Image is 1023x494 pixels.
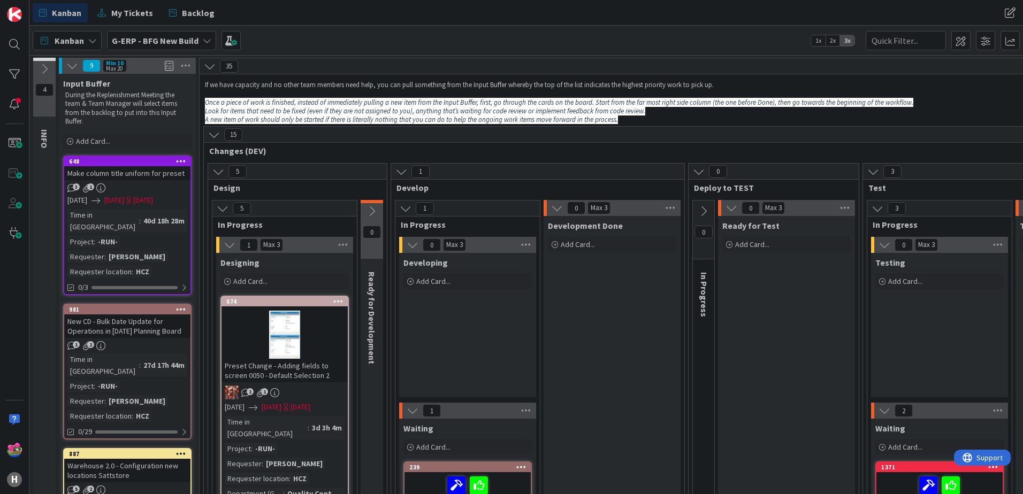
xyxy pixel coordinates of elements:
span: : [94,380,95,392]
div: Max 3 [765,205,782,211]
span: Development Done [548,220,623,231]
div: 981New CD - Bulk Date Update for Operations in [DATE] Planning Board [64,305,190,338]
a: 648Make column title uniform for preset[DATE][DATE][DATE]Time in [GEOGRAPHIC_DATA]:40d 18h 28mPro... [63,156,192,295]
span: Develop [396,182,671,193]
span: : [104,251,106,263]
span: 0 [694,226,713,238]
div: Max 3 [263,242,280,248]
div: Requester location [225,473,289,484]
div: 887 [69,450,190,458]
div: 674Preset Change - Adding fields to screen 0050 - Default Selection 2 [222,297,348,382]
span: 0 [363,226,381,238]
span: 1 [423,404,441,417]
div: [PERSON_NAME] [106,251,168,263]
span: Designing [220,257,259,268]
div: 1371 [876,462,1003,472]
div: 674 [222,297,348,306]
a: Kanban [33,3,88,22]
div: 887 [64,449,190,459]
div: Project [67,380,94,392]
div: Requester [225,458,262,469]
span: 0/29 [78,426,92,437]
div: Max 3 [446,242,463,248]
div: Project [67,236,94,248]
div: JK [222,385,348,399]
span: In Progress [218,219,343,230]
span: 5 [73,485,80,492]
div: Requester [67,395,104,407]
img: JK [7,442,22,457]
div: Time in [GEOGRAPHIC_DATA] [67,209,139,233]
span: 35 [220,60,238,73]
div: -RUN- [253,443,278,454]
span: 4 [35,83,54,96]
span: [DATE] [104,195,124,206]
div: Max 20 [106,66,123,71]
div: 674 [226,298,348,305]
span: My Tickets [111,6,153,19]
span: In Progress [401,219,526,230]
span: 2 [87,341,94,348]
div: Project [225,443,251,454]
a: My Tickets [91,3,159,22]
div: 239 [409,464,531,471]
span: 3x [840,35,854,46]
a: Backlog [163,3,221,22]
span: : [308,422,309,434]
span: 0 [742,202,760,214]
div: HCZ [133,266,152,277]
span: : [94,236,95,248]
div: -RUN- [95,236,120,248]
span: : [139,215,141,227]
img: JK [225,385,239,399]
em: A new item of work should only be started if there is literally nothing that you can do to help t... [205,115,618,124]
div: Max 3 [918,242,935,248]
span: 0 [895,238,913,251]
div: 3d 3h 4m [309,422,345,434]
span: [DATE] [225,402,245,413]
div: HCZ [133,410,152,422]
div: [PERSON_NAME] [263,458,325,469]
span: : [262,458,263,469]
div: H [7,472,22,487]
span: 1 [73,341,80,348]
span: Ready for Test [722,220,780,231]
div: Requester location [67,266,132,277]
div: Min 10 [106,60,124,66]
div: 981 [64,305,190,314]
span: Add Card... [561,240,595,249]
div: Time in [GEOGRAPHIC_DATA] [67,353,139,377]
span: : [104,395,106,407]
span: 1 [240,238,258,251]
div: Warehouse 2.0 - Configuration new locations Sattstore [64,459,190,482]
span: 0 [567,202,585,214]
span: [DATE] [67,195,87,206]
div: -RUN- [95,380,120,392]
div: 27d 17h 44m [141,359,187,371]
span: Waiting [875,423,905,434]
span: 1 [261,388,268,395]
span: Add Card... [76,136,110,146]
div: [DATE] [291,402,310,413]
span: 9 [82,59,101,72]
img: Visit kanbanzone.com [7,7,22,22]
span: Add Card... [888,276,922,286]
span: Add Card... [735,240,769,249]
span: : [251,443,253,454]
div: New CD - Bulk Date Update for Operations in [DATE] Planning Board [64,314,190,338]
span: : [289,473,291,484]
span: Design [213,182,373,193]
span: 1x [811,35,826,46]
span: Kanban [55,34,84,47]
a: 981New CD - Bulk Date Update for Operations in [DATE] Planning BoardTime in [GEOGRAPHIC_DATA]:27d... [63,304,192,439]
em: Once a piece of work is finished, instead of immediately pulling a new item from the Input Buffer... [205,98,913,107]
span: 1 [247,388,254,395]
div: Time in [GEOGRAPHIC_DATA] [225,416,308,439]
span: Waiting [403,423,433,434]
span: 2 [895,404,913,417]
div: 648 [64,157,190,166]
div: HCZ [291,473,309,484]
span: 1 [411,165,430,178]
span: 3 [73,183,80,190]
div: [DATE] [133,195,153,206]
